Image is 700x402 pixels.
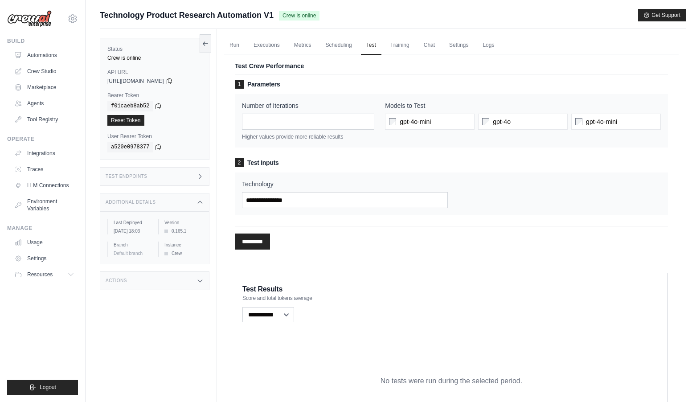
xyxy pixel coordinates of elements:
[7,225,78,232] div: Manage
[224,36,245,55] a: Run
[242,284,282,295] span: Test Results
[638,9,686,21] button: Get Support
[477,36,499,55] a: Logs
[235,62,668,70] p: Test Crew Performance
[27,271,53,278] span: Resources
[279,11,319,21] span: Crew is online
[418,36,440,55] a: Chat
[11,178,78,193] a: LLM Connections
[7,37,78,45] div: Build
[444,36,474,55] a: Settings
[11,251,78,266] a: Settings
[107,101,153,111] code: f01caeb8ab52
[106,200,156,205] h3: Additional Details
[242,133,374,140] p: Higher values provide more reliable results
[11,96,78,111] a: Agents
[7,380,78,395] button: Logout
[114,229,140,234] time: August 24, 2025 at 18:03 IST
[107,142,153,152] code: a520e0978377
[11,235,78,250] a: Usage
[320,36,357,55] a: Scheduling
[107,92,202,99] label: Bearer Token
[11,162,78,176] a: Traces
[164,228,202,234] div: 0.165.1
[385,101,661,110] label: Models to Test
[164,242,202,248] label: Instance
[385,36,415,55] a: Training
[235,158,668,167] h3: Test Inputs
[164,219,202,226] label: Version
[400,117,431,126] span: gpt-4o-mini
[164,250,202,257] div: Crew
[106,174,147,179] h3: Test Endpoints
[106,278,127,283] h3: Actions
[242,295,312,302] span: Score and total tokens average
[389,118,396,125] input: gpt-4o-mini
[235,158,244,167] span: 2
[235,80,244,89] span: 1
[242,180,448,189] label: Technology
[248,36,285,55] a: Executions
[655,359,700,402] iframe: Chat Widget
[575,118,582,125] input: gpt-4o-mini
[482,118,489,125] input: gpt-4o
[361,36,381,55] a: Test
[107,115,144,126] a: Reset Token
[40,384,56,391] span: Logout
[107,54,202,62] div: Crew is online
[107,45,202,53] label: Status
[100,9,274,21] span: Technology Product Research Automation V1
[107,133,202,140] label: User Bearer Token
[7,135,78,143] div: Operate
[11,267,78,282] button: Resources
[242,101,374,110] label: Number of Iterations
[381,376,522,386] p: No tests were run during the selected period.
[114,242,151,248] label: Branch
[114,251,143,256] span: Default branch
[289,36,317,55] a: Metrics
[11,146,78,160] a: Integrations
[11,112,78,127] a: Tool Registry
[11,80,78,94] a: Marketplace
[11,64,78,78] a: Crew Studio
[114,219,151,226] label: Last Deployed
[11,48,78,62] a: Automations
[235,80,668,89] h3: Parameters
[586,117,617,126] span: gpt-4o-mini
[7,10,52,27] img: Logo
[107,69,202,76] label: API URL
[107,78,164,85] span: [URL][DOMAIN_NAME]
[11,194,78,216] a: Environment Variables
[493,117,511,126] span: gpt-4o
